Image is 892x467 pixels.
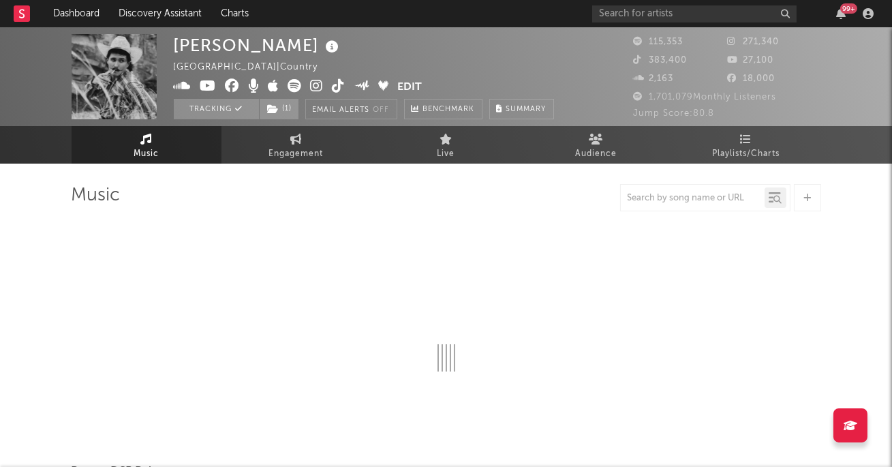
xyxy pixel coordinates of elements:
span: 27,100 [727,56,773,65]
button: (1) [260,99,298,119]
input: Search by song name or URL [621,193,765,204]
span: 115,353 [634,37,683,46]
button: Edit [397,79,422,96]
span: 1,701,079 Monthly Listeners [634,93,777,102]
span: 18,000 [727,74,775,83]
span: 271,340 [727,37,779,46]
div: [PERSON_NAME] [174,34,343,57]
button: Tracking [174,99,259,119]
span: Summary [506,106,547,113]
a: Audience [521,126,671,164]
span: Benchmark [423,102,475,118]
span: Jump Score: 80.8 [634,109,715,118]
div: [GEOGRAPHIC_DATA] | Country [174,59,334,76]
em: Off [373,106,390,114]
a: Playlists/Charts [671,126,821,164]
span: Audience [575,146,617,162]
span: Music [134,146,159,162]
span: ( 1 ) [259,99,299,119]
span: Live [437,146,455,162]
button: 99+ [836,8,846,19]
input: Search for artists [592,5,797,22]
span: 383,400 [634,56,688,65]
a: Benchmark [404,99,482,119]
span: Engagement [269,146,324,162]
a: Engagement [221,126,371,164]
button: Email AlertsOff [305,99,397,119]
a: Music [72,126,221,164]
button: Summary [489,99,554,119]
a: Live [371,126,521,164]
span: 2,163 [634,74,674,83]
div: 99 + [840,3,857,14]
span: Playlists/Charts [712,146,780,162]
